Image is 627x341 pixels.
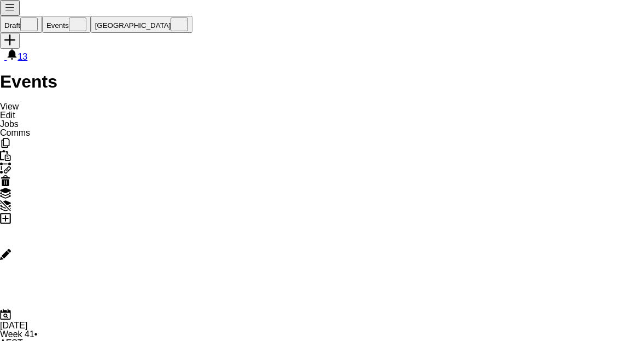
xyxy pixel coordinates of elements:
span: 13 [17,52,27,61]
iframe: Chat Widget [572,288,627,341]
button: Events [42,16,91,33]
button: [GEOGRAPHIC_DATA] [91,16,193,33]
a: 13 [7,52,27,61]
